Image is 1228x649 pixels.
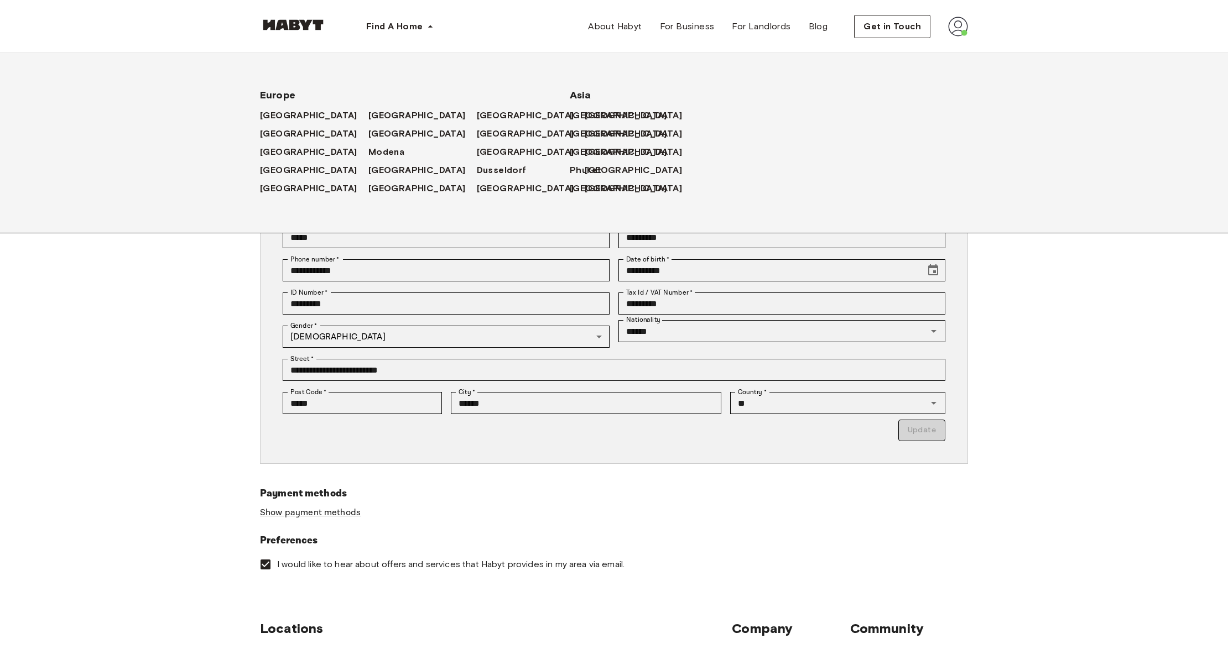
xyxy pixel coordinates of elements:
[368,109,477,122] a: [GEOGRAPHIC_DATA]
[260,145,368,159] a: [GEOGRAPHIC_DATA]
[366,20,423,33] span: Find A Home
[570,145,678,159] a: [GEOGRAPHIC_DATA]
[477,182,574,195] span: [GEOGRAPHIC_DATA]
[260,164,368,177] a: [GEOGRAPHIC_DATA]
[570,164,601,177] span: Phuket
[277,558,625,571] span: I would like to hear about offers and services that Habyt provides in my area via email.
[588,20,642,33] span: About Habyt
[863,20,921,33] span: Get in Touch
[585,164,693,177] a: [GEOGRAPHIC_DATA]
[585,145,693,159] a: [GEOGRAPHIC_DATA]
[477,145,574,159] span: [GEOGRAPHIC_DATA]
[477,164,527,177] span: Dusseldorf
[357,15,443,38] button: Find A Home
[850,620,968,637] span: Community
[570,127,667,140] span: [GEOGRAPHIC_DATA]
[854,15,930,38] button: Get in Touch
[290,287,327,297] label: ID Number
[570,145,667,159] span: [GEOGRAPHIC_DATA]
[260,145,357,159] span: [GEOGRAPHIC_DATA]
[809,20,828,33] span: Blog
[570,164,612,177] a: Phuket
[368,164,477,177] a: [GEOGRAPHIC_DATA]
[585,127,693,140] a: [GEOGRAPHIC_DATA]
[477,145,585,159] a: [GEOGRAPHIC_DATA]
[260,486,968,501] h6: Payment methods
[260,182,368,195] a: [GEOGRAPHIC_DATA]
[260,620,732,637] span: Locations
[579,15,651,38] a: About Habyt
[477,109,574,122] span: [GEOGRAPHIC_DATA]
[368,127,477,140] a: [GEOGRAPHIC_DATA]
[260,533,968,548] h6: Preferences
[948,17,968,36] img: avatar
[738,387,767,397] label: Country
[585,164,682,177] span: [GEOGRAPHIC_DATA]
[477,127,574,140] span: [GEOGRAPHIC_DATA]
[477,164,538,177] a: Dusseldorf
[290,354,314,364] label: Street
[290,321,317,331] label: Gender
[570,109,678,122] a: [GEOGRAPHIC_DATA]
[570,182,667,195] span: [GEOGRAPHIC_DATA]
[477,109,585,122] a: [GEOGRAPHIC_DATA]
[585,182,693,195] a: [GEOGRAPHIC_DATA]
[260,507,361,519] a: Show payment methods
[368,182,477,195] a: [GEOGRAPHIC_DATA]
[926,395,941,411] button: Open
[570,109,667,122] span: [GEOGRAPHIC_DATA]
[260,88,534,102] span: Europe
[368,182,466,195] span: [GEOGRAPHIC_DATA]
[368,127,466,140] span: [GEOGRAPHIC_DATA]
[260,164,357,177] span: [GEOGRAPHIC_DATA]
[570,127,678,140] a: [GEOGRAPHIC_DATA]
[922,259,944,281] button: Choose date, selected date is May 23, 2005
[651,15,724,38] a: For Business
[290,254,340,264] label: Phone number
[570,182,678,195] a: [GEOGRAPHIC_DATA]
[459,387,476,397] label: City
[368,145,404,159] span: Modena
[800,15,837,38] a: Blog
[368,109,466,122] span: [GEOGRAPHIC_DATA]
[260,109,357,122] span: [GEOGRAPHIC_DATA]
[477,127,585,140] a: [GEOGRAPHIC_DATA]
[626,254,669,264] label: Date of birth
[260,182,357,195] span: [GEOGRAPHIC_DATA]
[260,19,326,30] img: Habyt
[660,20,715,33] span: For Business
[723,15,799,38] a: For Landlords
[626,287,693,297] label: Tax Id / VAT Number
[732,620,850,637] span: Company
[260,127,368,140] a: [GEOGRAPHIC_DATA]
[368,145,415,159] a: Modena
[260,109,368,122] a: [GEOGRAPHIC_DATA]
[585,109,693,122] a: [GEOGRAPHIC_DATA]
[926,323,941,339] button: Open
[626,315,660,324] label: Nationality
[283,326,610,348] div: [DEMOGRAPHIC_DATA]
[290,387,327,397] label: Post Code
[477,182,585,195] a: [GEOGRAPHIC_DATA]
[368,164,466,177] span: [GEOGRAPHIC_DATA]
[260,127,357,140] span: [GEOGRAPHIC_DATA]
[732,20,790,33] span: For Landlords
[570,88,658,102] span: Asia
